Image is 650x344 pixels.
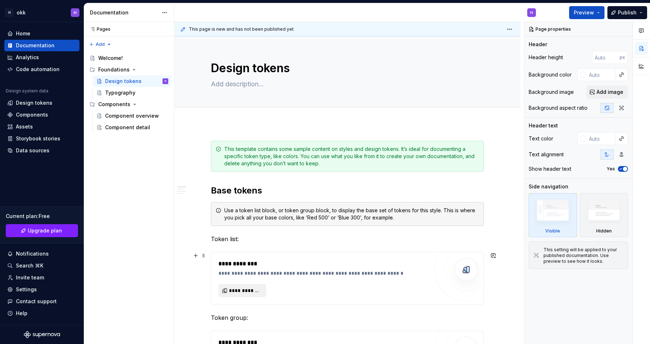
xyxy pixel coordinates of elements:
[592,51,620,64] input: Auto
[16,286,37,293] div: Settings
[16,135,60,142] div: Storybook stories
[569,6,604,19] button: Preview
[24,331,60,338] svg: Supernova Logo
[94,87,171,99] a: Typography
[586,68,615,81] input: Auto
[16,30,30,37] div: Home
[529,88,574,96] div: Background image
[4,40,79,51] a: Documentation
[16,54,39,61] div: Analytics
[4,64,79,75] a: Code automation
[6,224,78,237] a: Upgrade plan
[529,54,563,61] div: Header height
[211,185,484,196] h2: Base tokens
[16,123,33,130] div: Assets
[543,247,623,264] div: This setting will be applied to your published documentation. Use preview to see how it looks.
[16,42,55,49] div: Documentation
[4,296,79,307] button: Contact support
[529,41,547,48] div: Header
[529,122,558,129] div: Header text
[16,250,49,257] div: Notifications
[16,99,52,106] div: Design tokens
[574,9,594,16] span: Preview
[90,9,158,16] div: Documentation
[94,75,171,87] a: Design tokensH
[4,121,79,132] a: Assets
[6,88,48,94] div: Design system data
[597,88,623,96] span: Add image
[618,9,637,16] span: Publish
[74,10,77,16] div: H
[529,104,588,112] div: Background aspect ratio
[586,132,615,145] input: Auto
[529,151,564,158] div: Text alignment
[529,183,568,190] div: Side navigation
[98,101,130,108] div: Components
[16,66,60,73] div: Code automation
[94,110,171,122] a: Component overview
[17,9,26,16] div: okk
[105,78,142,85] div: Design tokens
[529,193,577,237] div: Visible
[16,262,43,269] div: Search ⌘K
[16,111,48,118] div: Components
[16,298,57,305] div: Contact support
[4,145,79,156] a: Data sources
[4,248,79,260] button: Notifications
[607,6,647,19] button: Publish
[530,10,533,16] div: H
[4,28,79,39] a: Home
[586,86,628,99] button: Add image
[87,52,171,133] div: Page tree
[1,5,82,20] button: HokkH
[4,284,79,295] a: Settings
[211,235,484,243] p: Token list:
[94,122,171,133] a: Component detail
[189,26,295,32] span: This page is new and has not been published yet.
[529,165,571,173] div: Show header text
[105,112,159,119] div: Component overview
[4,109,79,121] a: Components
[105,89,135,96] div: Typography
[4,308,79,319] button: Help
[98,66,130,73] div: Foundations
[87,26,110,32] div: Pages
[224,145,479,167] div: This template contains some sample content on styles and design tokens. It’s ideal for documentin...
[87,39,114,49] button: Add
[4,52,79,63] a: Analytics
[224,207,479,221] div: Use a token list block, or token group block, to display the base set of tokens for this style. T...
[4,272,79,283] a: Invite team
[28,227,62,234] span: Upgrade plan
[607,166,615,172] label: Yes
[16,274,44,281] div: Invite team
[4,133,79,144] a: Storybook stories
[87,99,171,110] div: Components
[87,52,171,64] a: Welcome!
[165,78,166,85] div: H
[4,97,79,109] a: Design tokens
[87,64,171,75] div: Foundations
[98,55,123,62] div: Welcome!
[580,193,628,237] div: Hidden
[105,124,150,131] div: Component detail
[545,228,560,234] div: Visible
[529,71,572,78] div: Background color
[96,42,105,47] span: Add
[16,310,27,317] div: Help
[529,135,553,142] div: Text color
[211,313,484,322] p: Token group:
[209,60,482,77] textarea: Design tokens
[6,213,78,220] div: Current plan : Free
[620,55,625,60] p: px
[596,228,612,234] div: Hidden
[16,147,49,154] div: Data sources
[5,8,14,17] div: H
[4,260,79,271] button: Search ⌘K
